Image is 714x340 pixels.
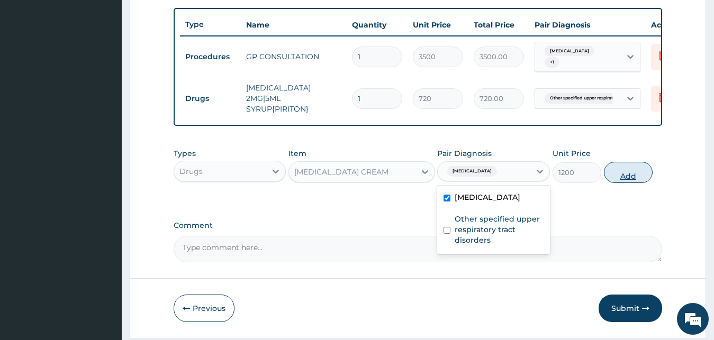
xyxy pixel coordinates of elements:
label: Other specified upper respiratory tract disorders [455,214,544,245]
td: Drugs [180,89,241,108]
th: Quantity [347,14,408,35]
button: Submit [599,295,662,322]
span: Other specified upper respirat... [545,93,621,104]
th: Total Price [468,14,529,35]
td: Procedures [180,47,241,67]
div: Minimize live chat window [174,5,199,31]
th: Unit Price [408,14,468,35]
label: Comment [174,221,663,230]
label: Item [288,148,306,159]
td: GP CONSULTATION [241,46,347,67]
div: Chat with us now [55,59,178,73]
th: Pair Diagnosis [529,14,646,35]
span: We're online! [61,103,146,209]
button: Add [604,162,653,183]
label: Unit Price [553,148,591,159]
th: Type [180,15,241,34]
span: + 1 [545,57,559,68]
span: [MEDICAL_DATA] [545,46,594,57]
th: Actions [646,14,699,35]
div: Drugs [179,166,203,177]
textarea: Type your message and hit 'Enter' [5,227,202,264]
button: Previous [174,295,234,322]
span: [MEDICAL_DATA] [447,166,497,177]
img: d_794563401_company_1708531726252_794563401 [20,53,43,79]
th: Name [241,14,347,35]
td: [MEDICAL_DATA] 2MG|5ML SYRUP{PIRITON} [241,77,347,120]
label: Types [174,149,196,158]
div: [MEDICAL_DATA] CREAM [294,167,388,177]
label: [MEDICAL_DATA] [455,192,520,203]
label: Pair Diagnosis [437,148,492,159]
